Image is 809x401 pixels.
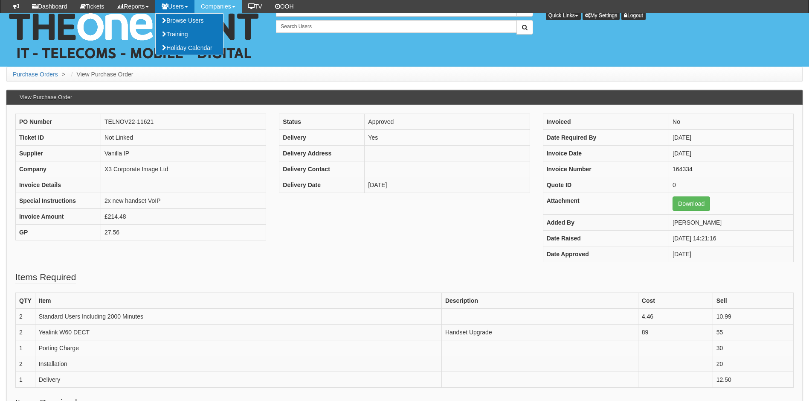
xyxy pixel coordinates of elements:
td: Yealink W60 DECT [35,325,441,340]
th: Delivery Address [279,146,365,161]
td: 4.46 [638,309,713,325]
th: Description [441,293,638,309]
th: Sell [713,293,793,309]
a: Training [156,27,223,41]
td: 12.50 [713,372,793,388]
td: 0 [669,177,794,193]
th: GP [16,225,101,240]
td: 20 [713,356,793,372]
th: Invoice Number [543,161,669,177]
th: Invoice Amount [16,209,101,225]
td: 27.56 [101,225,266,240]
td: 2 [16,325,35,340]
td: No [669,114,794,130]
td: Vanilla IP [101,146,266,161]
th: Invoice Date [543,146,669,161]
th: Cost [638,293,713,309]
th: Ticket ID [16,130,101,146]
td: Standard Users Including 2000 Minutes [35,309,441,325]
td: 10.99 [713,309,793,325]
th: Special Instructions [16,193,101,209]
td: 2 [16,309,35,325]
td: 2 [16,356,35,372]
td: Approved [365,114,530,130]
input: Search Users [276,20,516,33]
th: Company [16,161,101,177]
td: Handset Upgrade [441,325,638,340]
li: View Purchase Order [69,70,133,79]
span: > [60,71,67,78]
td: Yes [365,130,530,146]
a: Holiday Calendar [156,41,223,55]
th: QTY [16,293,35,309]
td: 1 [16,372,35,388]
td: TELNOV22-11621 [101,114,266,130]
td: [DATE] [669,146,794,161]
th: Date Approved [543,246,669,262]
td: 164334 [669,161,794,177]
td: [DATE] [669,246,794,262]
th: Status [279,114,365,130]
td: 30 [713,340,793,356]
th: Delivery Contact [279,161,365,177]
th: Date Raised [543,231,669,246]
td: [DATE] [669,130,794,146]
th: Added By [543,215,669,231]
td: Porting Charge [35,340,441,356]
th: Item [35,293,441,309]
td: [DATE] 14:21:16 [669,231,794,246]
td: Not Linked [101,130,266,146]
th: Invoice Details [16,177,101,193]
legend: Items Required [15,271,76,284]
td: X3 Corporate Image Ltd [101,161,266,177]
td: [DATE] [365,177,530,193]
th: Delivery Date [279,177,365,193]
th: PO Number [16,114,101,130]
a: My Settings [583,11,620,20]
td: 89 [638,325,713,340]
td: 1 [16,340,35,356]
td: 2x new handset VoIP [101,193,266,209]
a: Logout [621,11,646,20]
a: Purchase Orders [13,71,58,78]
td: [PERSON_NAME] [669,215,794,231]
td: Installation [35,356,441,372]
a: Download [673,196,710,211]
td: 55 [713,325,793,340]
a: Browse Users [156,14,223,27]
button: Quick Links [546,11,581,20]
th: Date Required By [543,130,669,146]
th: Supplier [16,146,101,161]
th: Invoiced [543,114,669,130]
th: Quote ID [543,177,669,193]
th: Attachment [543,193,669,215]
td: £214.48 [101,209,266,225]
th: Delivery [279,130,365,146]
td: Delivery [35,372,441,388]
h3: View Purchase Order [15,90,76,105]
